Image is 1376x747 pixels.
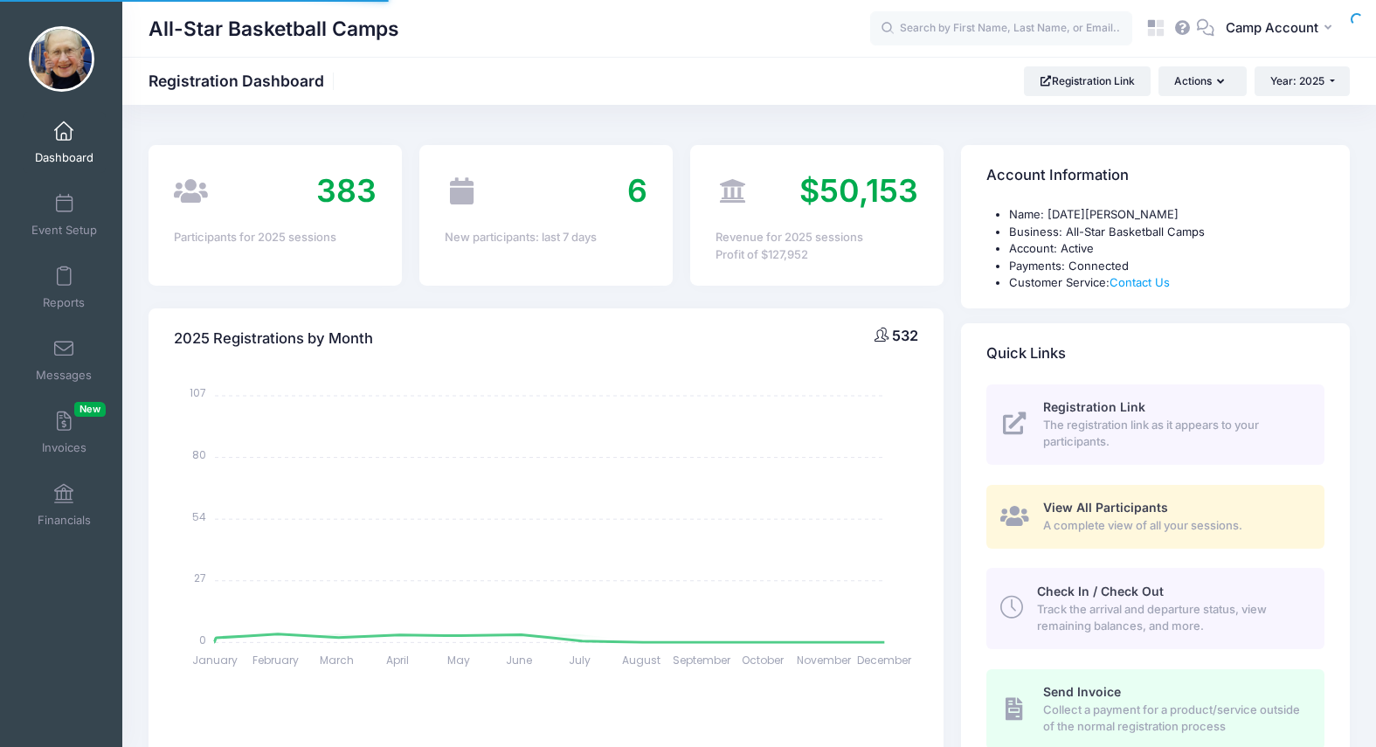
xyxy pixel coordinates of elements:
[1110,275,1170,289] a: Contact Us
[23,184,106,246] a: Event Setup
[1270,74,1324,87] span: Year: 2025
[870,11,1132,46] input: Search by First Name, Last Name, or Email...
[38,513,91,528] span: Financials
[149,9,399,49] h1: All-Star Basketball Camps
[174,315,373,364] h4: 2025 Registrations by Month
[36,368,92,383] span: Messages
[622,653,660,667] tspan: August
[986,151,1129,201] h4: Account Information
[716,229,918,263] div: Revenue for 2025 sessions Profit of $127,952
[570,653,591,667] tspan: July
[1009,224,1324,241] li: Business: All-Star Basketball Camps
[1037,601,1304,635] span: Track the arrival and departure status, view remaining balances, and more.
[31,223,97,238] span: Event Setup
[799,171,918,210] span: $50,153
[190,386,206,401] tspan: 107
[35,150,93,165] span: Dashboard
[320,653,354,667] tspan: March
[252,653,299,667] tspan: February
[1214,9,1350,49] button: Camp Account
[986,485,1324,549] a: View All Participants A complete view of all your sessions.
[42,440,86,455] span: Invoices
[316,171,377,210] span: 383
[986,329,1066,378] h4: Quick Links
[1009,258,1324,275] li: Payments: Connected
[43,295,85,310] span: Reports
[445,229,647,246] div: New participants: last 7 days
[447,653,470,667] tspan: May
[23,329,106,391] a: Messages
[199,633,206,647] tspan: 0
[858,653,913,667] tspan: December
[1043,500,1168,515] span: View All Participants
[29,26,94,92] img: All-Star Basketball Camps
[74,402,106,417] span: New
[1043,517,1304,535] span: A complete view of all your sessions.
[1009,274,1324,292] li: Customer Service:
[194,571,206,585] tspan: 27
[986,568,1324,648] a: Check In / Check Out Track the arrival and departure status, view remaining balances, and more.
[23,257,106,318] a: Reports
[1043,702,1304,736] span: Collect a payment for a product/service outside of the normal registration process
[892,327,918,344] span: 532
[1043,399,1145,414] span: Registration Link
[386,653,409,667] tspan: April
[674,653,732,667] tspan: September
[192,509,206,524] tspan: 54
[986,384,1324,465] a: Registration Link The registration link as it appears to your participants.
[149,72,339,90] h1: Registration Dashboard
[174,229,377,246] div: Participants for 2025 sessions
[23,474,106,536] a: Financials
[1024,66,1151,96] a: Registration Link
[1037,584,1164,598] span: Check In / Check Out
[1043,417,1304,451] span: The registration link as it appears to your participants.
[1043,684,1121,699] span: Send Invoice
[192,653,238,667] tspan: January
[627,171,647,210] span: 6
[192,447,206,462] tspan: 80
[1255,66,1350,96] button: Year: 2025
[23,402,106,463] a: InvoicesNew
[1009,206,1324,224] li: Name: [DATE][PERSON_NAME]
[742,653,785,667] tspan: October
[1226,18,1318,38] span: Camp Account
[1158,66,1246,96] button: Actions
[797,653,852,667] tspan: November
[1009,240,1324,258] li: Account: Active
[23,112,106,173] a: Dashboard
[507,653,533,667] tspan: June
